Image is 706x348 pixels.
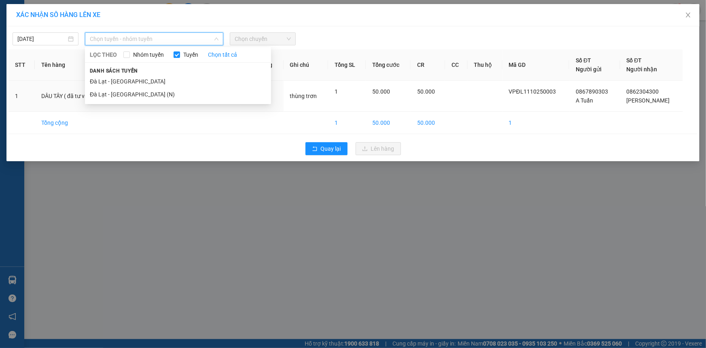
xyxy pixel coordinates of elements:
[85,88,271,101] li: Đà Lạt - [GEOGRAPHIC_DATA] (N)
[445,49,468,81] th: CC
[685,12,691,18] span: close
[90,33,218,45] span: Chọn tuyến - nhóm tuyến
[35,112,148,134] td: Tổng cộng
[8,81,35,112] td: 1
[372,88,390,95] span: 50.000
[35,81,148,112] td: DÂU TÂY ( đã tư vấn cs vân chuyển)
[290,93,317,99] span: thùng trơn
[576,57,591,64] span: Số ĐT
[411,112,445,134] td: 50.000
[468,49,502,81] th: Thu hộ
[208,50,237,59] a: Chọn tất cả
[8,49,35,81] th: STT
[284,49,329,81] th: Ghi chú
[366,112,411,134] td: 50.000
[411,49,445,81] th: CR
[502,112,570,134] td: 1
[417,88,435,95] span: 50.000
[35,49,148,81] th: Tên hàng
[17,34,66,43] input: 11/10/2025
[627,66,657,73] span: Người nhận
[335,88,338,95] span: 1
[366,49,411,81] th: Tổng cước
[312,146,318,152] span: rollback
[305,142,348,155] button: rollbackQuay lại
[328,112,366,134] td: 1
[16,11,100,19] span: XÁC NHẬN SỐ HÀNG LÊN XE
[214,36,219,41] span: down
[130,50,167,59] span: Nhóm tuyến
[356,142,401,155] button: uploadLên hàng
[328,49,366,81] th: Tổng SL
[509,88,556,95] span: VPĐL1110250003
[85,67,143,75] span: Danh sách tuyến
[677,4,700,27] button: Close
[576,97,593,104] span: A Tuấn
[85,75,271,88] li: Đà Lạt - [GEOGRAPHIC_DATA]
[321,144,341,153] span: Quay lại
[576,66,602,73] span: Người gửi
[90,50,117,59] span: LỌC THEO
[235,33,291,45] span: Chọn chuyến
[576,88,608,95] span: 0867890303
[180,50,201,59] span: Tuyến
[502,49,570,81] th: Mã GD
[627,97,670,104] span: [PERSON_NAME]
[627,88,659,95] span: 0862304300
[627,57,642,64] span: Số ĐT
